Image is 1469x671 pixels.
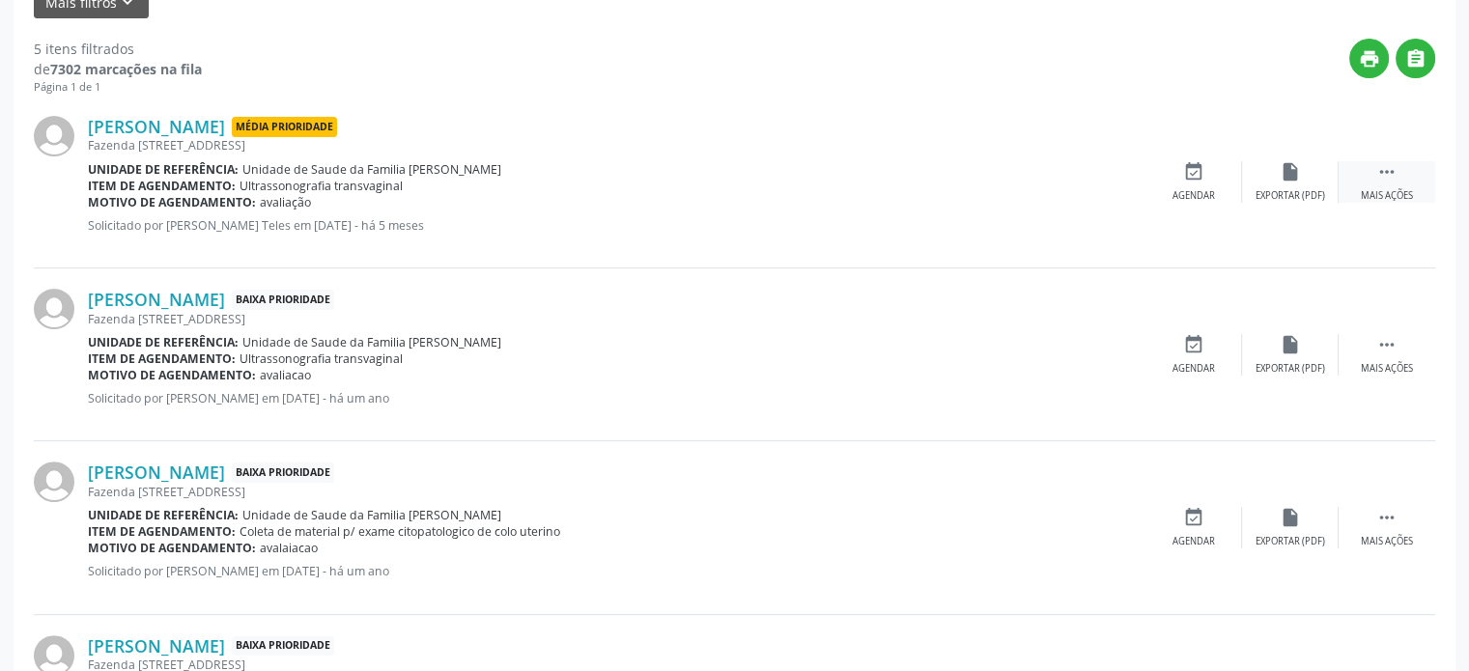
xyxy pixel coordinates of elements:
span: avaliação [260,194,311,210]
div: Exportar (PDF) [1256,362,1325,376]
a: [PERSON_NAME] [88,116,225,137]
b: Unidade de referência: [88,161,239,178]
div: de [34,59,202,79]
span: Ultrassonografia transvaginal [240,178,403,194]
p: Solicitado por [PERSON_NAME] Teles em [DATE] - há 5 meses [88,217,1145,234]
span: Ultrassonografia transvaginal [240,350,403,367]
p: Solicitado por [PERSON_NAME] em [DATE] - há um ano [88,390,1145,406]
div: Fazenda [STREET_ADDRESS] [88,484,1145,500]
i: insert_drive_file [1280,507,1301,528]
i:  [1376,161,1398,182]
b: Motivo de agendamento: [88,367,256,383]
i:  [1376,507,1398,528]
i: event_available [1183,161,1204,182]
p: Solicitado por [PERSON_NAME] em [DATE] - há um ano [88,563,1145,579]
span: avaliacao [260,367,311,383]
div: Agendar [1172,189,1215,203]
div: Mais ações [1361,189,1413,203]
span: Baixa Prioridade [232,290,334,310]
span: Unidade de Saude da Familia [PERSON_NAME] [242,161,501,178]
div: Agendar [1172,535,1215,548]
a: [PERSON_NAME] [88,289,225,310]
div: Fazenda [STREET_ADDRESS] [88,137,1145,154]
b: Item de agendamento: [88,350,236,367]
i: insert_drive_file [1280,161,1301,182]
b: Motivo de agendamento: [88,194,256,210]
i: insert_drive_file [1280,334,1301,355]
img: img [34,116,74,156]
span: Coleta de material p/ exame citopatologico de colo uterino [240,523,560,540]
b: Unidade de referência: [88,507,239,523]
div: Agendar [1172,362,1215,376]
div: Exportar (PDF) [1256,535,1325,548]
span: avalaiacao [260,540,318,556]
i: event_available [1183,507,1204,528]
img: img [34,461,74,502]
b: Unidade de referência: [88,334,239,350]
b: Item de agendamento: [88,523,236,540]
div: Fazenda [STREET_ADDRESS] [88,311,1145,327]
span: Unidade de Saude da Familia [PERSON_NAME] [242,507,501,523]
button: print [1349,39,1389,78]
b: Motivo de agendamento: [88,540,256,556]
a: [PERSON_NAME] [88,461,225,483]
button:  [1396,39,1435,78]
b: Item de agendamento: [88,178,236,194]
i: print [1359,48,1380,70]
a: [PERSON_NAME] [88,635,225,657]
img: img [34,289,74,329]
div: Exportar (PDF) [1256,189,1325,203]
i:  [1405,48,1427,70]
i: event_available [1183,334,1204,355]
i:  [1376,334,1398,355]
div: Página 1 de 1 [34,79,202,96]
div: 5 itens filtrados [34,39,202,59]
span: Baixa Prioridade [232,462,334,483]
div: Mais ações [1361,535,1413,548]
span: Média Prioridade [232,117,337,137]
strong: 7302 marcações na fila [50,60,202,78]
div: Mais ações [1361,362,1413,376]
span: Baixa Prioridade [232,636,334,657]
span: Unidade de Saude da Familia [PERSON_NAME] [242,334,501,350]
